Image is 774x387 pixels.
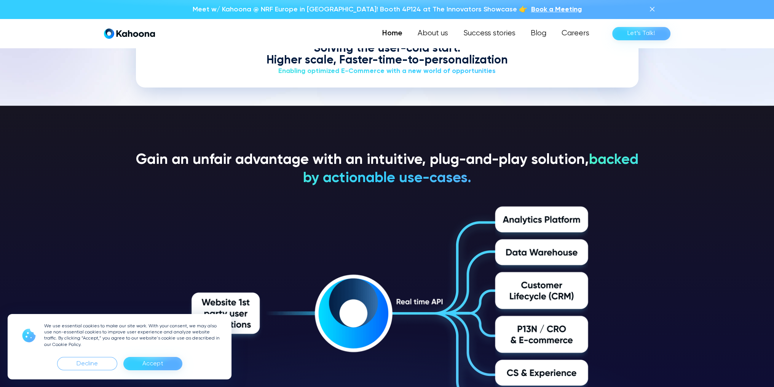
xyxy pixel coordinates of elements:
a: home [104,28,155,39]
div: Accept [142,358,163,370]
a: Blog [523,26,554,41]
a: Success stories [456,26,523,41]
a: About us [410,26,456,41]
span: Book a Meeting [531,6,582,13]
div: Decline [77,358,98,370]
div: Enabling optimized E-Commerce with a new world of opportunities [154,67,620,76]
div: Decline [57,357,117,370]
a: Let’s Talk! [612,27,670,40]
div: Solving the user-cold start: Higher scale, Faster-time-to-personalization [154,43,620,67]
a: Careers [554,26,597,41]
div: Let’s Talk! [627,27,655,40]
h3: Gain an unfair advantage with an intuitive, plug-and-play solution, [136,151,638,188]
p: Meet w/ Kahoona @ NRF Europe in [GEOGRAPHIC_DATA]! Booth 4P124 at The Innovators Showcase 👉 [193,5,527,14]
p: We use essential cookies to make our site work. With your consent, we may also use non-essential ... [44,323,222,348]
a: Book a Meeting [531,5,582,14]
div: Accept [123,357,182,370]
a: Home [375,26,410,41]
